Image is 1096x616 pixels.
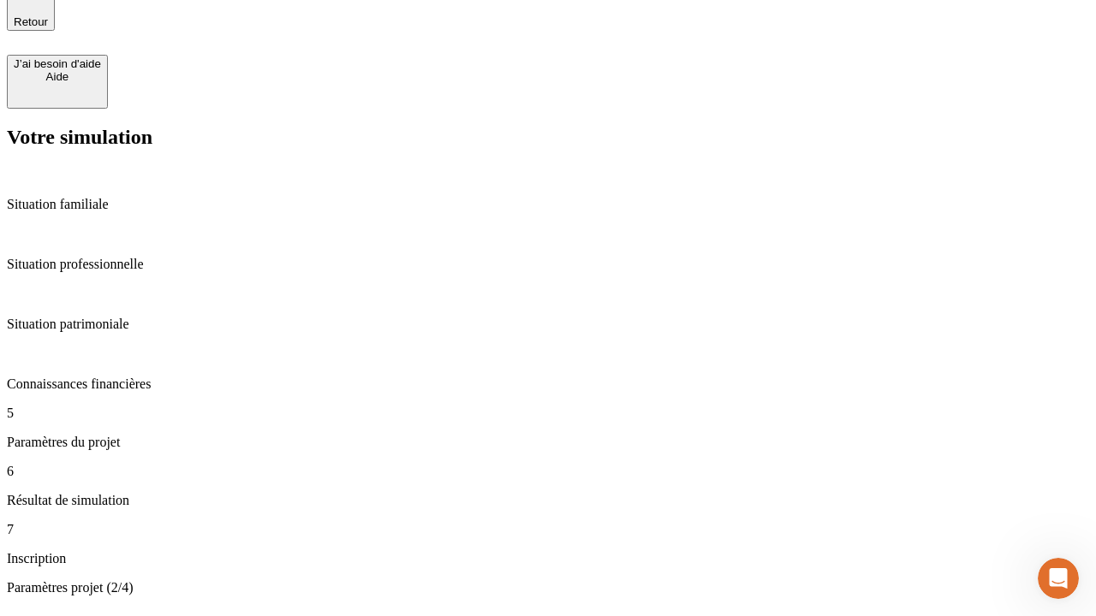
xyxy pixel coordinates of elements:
[7,580,1089,595] p: Paramètres projet (2/4)
[7,464,1089,479] p: 6
[7,197,1089,212] p: Situation familiale
[7,435,1089,450] p: Paramètres du projet
[7,317,1089,332] p: Situation patrimoniale
[7,406,1089,421] p: 5
[7,493,1089,508] p: Résultat de simulation
[7,126,1089,149] h2: Votre simulation
[14,70,101,83] div: Aide
[7,376,1089,392] p: Connaissances financières
[14,57,101,70] div: J’ai besoin d'aide
[7,55,108,109] button: J’ai besoin d'aideAide
[7,551,1089,566] p: Inscription
[7,522,1089,537] p: 7
[14,15,48,28] span: Retour
[1038,558,1079,599] iframe: Intercom live chat
[7,257,1089,272] p: Situation professionnelle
